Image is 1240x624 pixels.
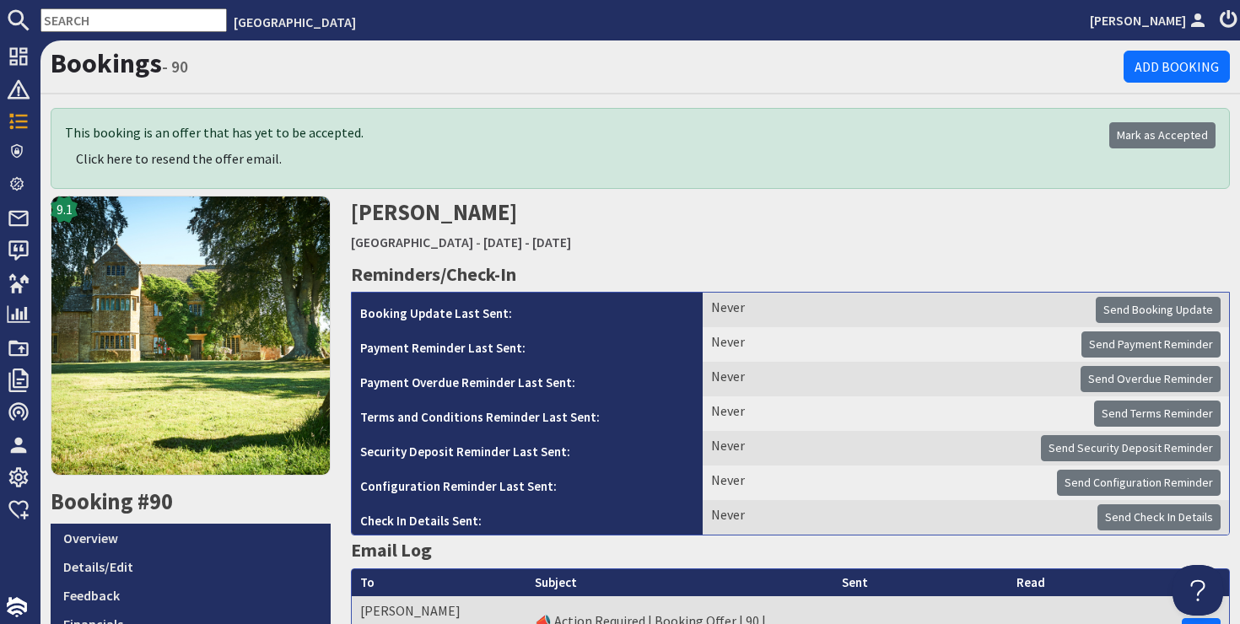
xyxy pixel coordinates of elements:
[1057,470,1221,496] button: Send Configuration Reminder
[51,196,331,476] img: Primrose Manor's icon
[703,465,1229,500] td: Never
[1088,371,1213,386] span: Send Overdue Reminder
[1102,406,1213,421] span: Send Terms Reminder
[352,569,527,597] th: To
[76,150,282,167] span: Click here to resend the offer email.
[1081,366,1221,392] button: Send Overdue Reminder
[1081,331,1221,358] button: Send Payment Reminder
[1041,435,1221,461] button: Send Security Deposit Reminder
[51,488,331,515] h2: Booking #90
[352,465,703,500] th: Configuration Reminder Last Sent:
[1096,297,1221,323] button: Send Booking Update
[51,46,162,80] a: Bookings
[703,431,1229,465] td: Never
[7,597,27,617] img: staytech_i_w-64f4e8e9ee0a9c174fd5317b4b171b261742d2d393467e5bdba4413f4f884c10.svg
[352,431,703,465] th: Security Deposit Reminder Last Sent:
[703,293,1229,327] td: Never
[234,13,356,30] a: [GEOGRAPHIC_DATA]
[352,500,703,535] th: Check In Details Sent:
[1090,10,1210,30] a: [PERSON_NAME]
[703,396,1229,431] td: Never
[65,143,293,175] button: Click here to resend the offer email.
[351,260,1231,288] h3: Reminders/Check-In
[57,199,73,219] span: 9.1
[40,8,227,32] input: SEARCH
[51,581,331,610] a: Feedback
[1105,509,1213,524] span: Send Check In Details
[703,500,1229,535] td: Never
[1089,336,1213,352] span: Send Payment Reminder
[1049,440,1213,455] span: Send Security Deposit Reminder
[1103,302,1213,317] span: Send Booking Update
[526,569,833,597] th: Subject
[1065,475,1213,490] span: Send Configuration Reminder
[1173,565,1223,616] iframe: Toggle Customer Support
[352,396,703,431] th: Terms and Conditions Reminder Last Sent:
[65,122,1109,175] div: This booking is an offer that has yet to be accepted.
[162,56,188,77] small: - 90
[1008,569,1054,597] th: Read
[476,234,481,250] span: -
[51,552,331,581] a: Details/Edit
[352,327,703,362] th: Payment Reminder Last Sent:
[1124,51,1230,83] a: Add Booking
[351,196,930,256] h2: [PERSON_NAME]
[483,234,571,250] a: [DATE] - [DATE]
[703,362,1229,396] td: Never
[833,569,1009,597] th: Sent
[1094,401,1221,427] button: Send Terms Reminder
[352,362,703,396] th: Payment Overdue Reminder Last Sent:
[1097,504,1221,530] button: Send Check In Details
[51,196,331,488] a: 9.1
[703,327,1229,362] td: Never
[51,524,331,552] a: Overview
[1109,122,1216,148] a: Mark as Accepted
[351,234,473,250] a: [GEOGRAPHIC_DATA]
[352,293,703,327] th: Booking Update Last Sent:
[351,535,1231,564] h3: Email Log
